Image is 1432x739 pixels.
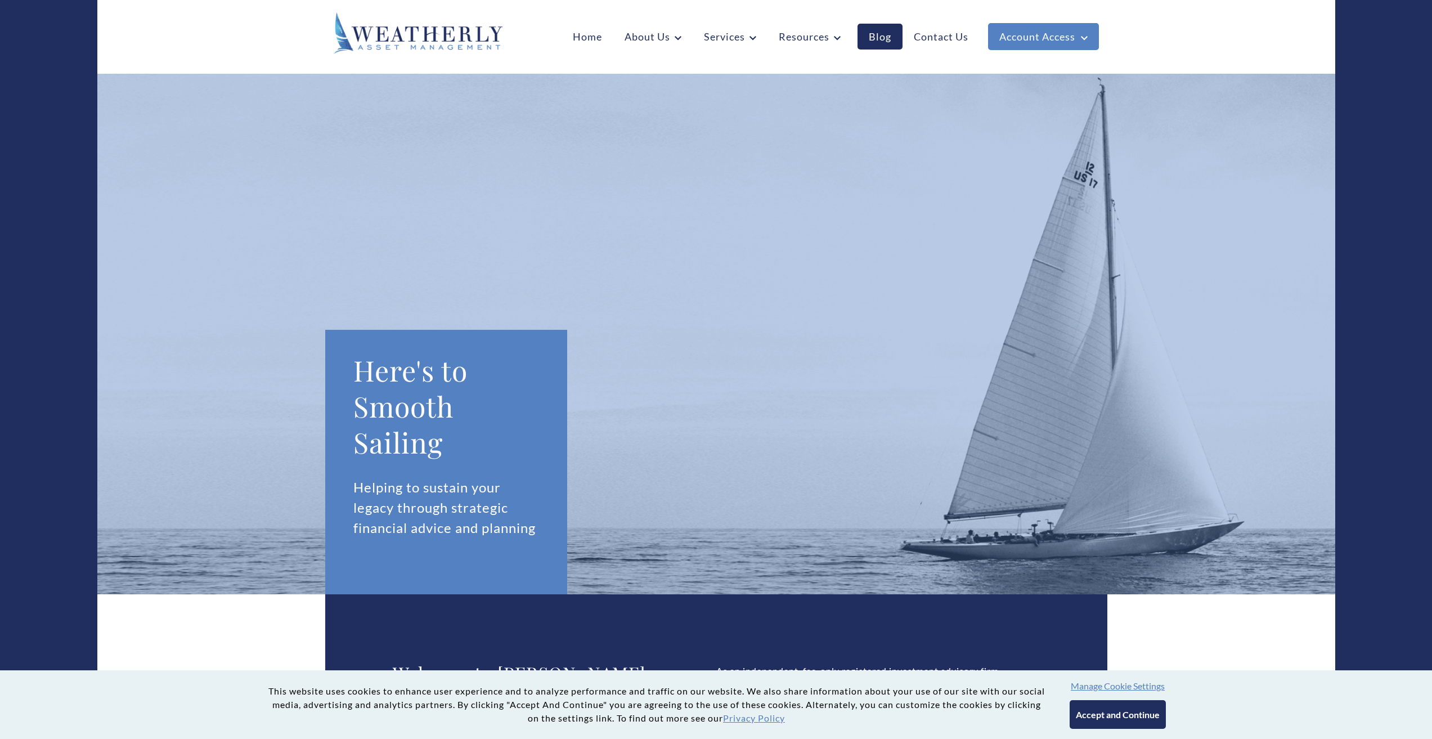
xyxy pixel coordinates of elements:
[393,662,716,684] h2: Welcome to [PERSON_NAME]
[613,24,693,50] a: About Us
[988,23,1099,50] a: Account Access
[858,24,903,50] a: Blog
[723,713,785,723] a: Privacy Policy
[903,24,980,50] a: Contact Us
[693,24,767,50] a: Services
[1071,680,1165,691] button: Manage Cookie Settings
[334,12,502,54] img: Weatherly
[562,24,613,50] a: Home
[1070,700,1166,729] button: Accept and Continue
[353,352,540,460] h1: Here's to Smooth Sailing
[767,24,852,50] a: Resources
[266,684,1047,725] p: This website uses cookies to enhance user experience and to analyze performance and traffic on ou...
[353,477,540,538] p: Helping to sustain your legacy through strategic financial advice and planning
